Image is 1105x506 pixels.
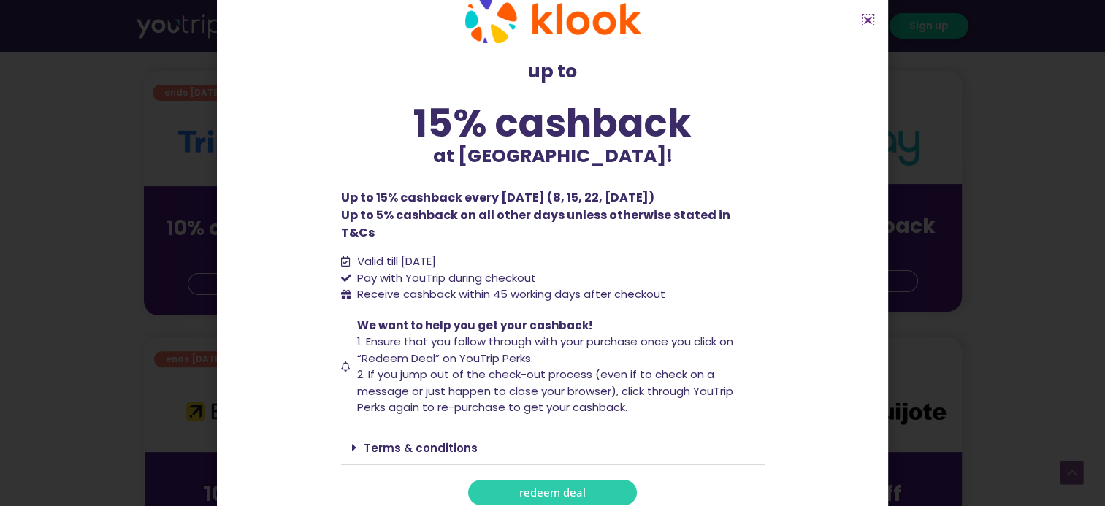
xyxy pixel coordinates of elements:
[519,487,586,498] span: redeem deal
[353,253,436,270] span: Valid till [DATE]
[468,480,637,505] a: redeem deal
[353,286,665,303] span: Receive cashback within 45 working days after checkout
[341,189,765,242] p: Up to 15% cashback every [DATE] (8, 15, 22, [DATE]) Up to 5% cashback on all other days unless ot...
[863,15,873,26] a: Close
[341,431,765,465] div: Terms & conditions
[357,367,733,415] span: 2. If you jump out of the check-out process (even if to check on a message or just happen to clos...
[341,104,765,142] div: 15% cashback
[353,270,536,287] span: Pay with YouTrip during checkout
[364,440,478,456] a: Terms & conditions
[357,318,592,333] span: We want to help you get your cashback!
[341,142,765,170] p: at [GEOGRAPHIC_DATA]!
[357,334,733,366] span: 1. Ensure that you follow through with your purchase once you click on “Redeem Deal” on YouTrip P...
[341,58,765,85] p: up to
